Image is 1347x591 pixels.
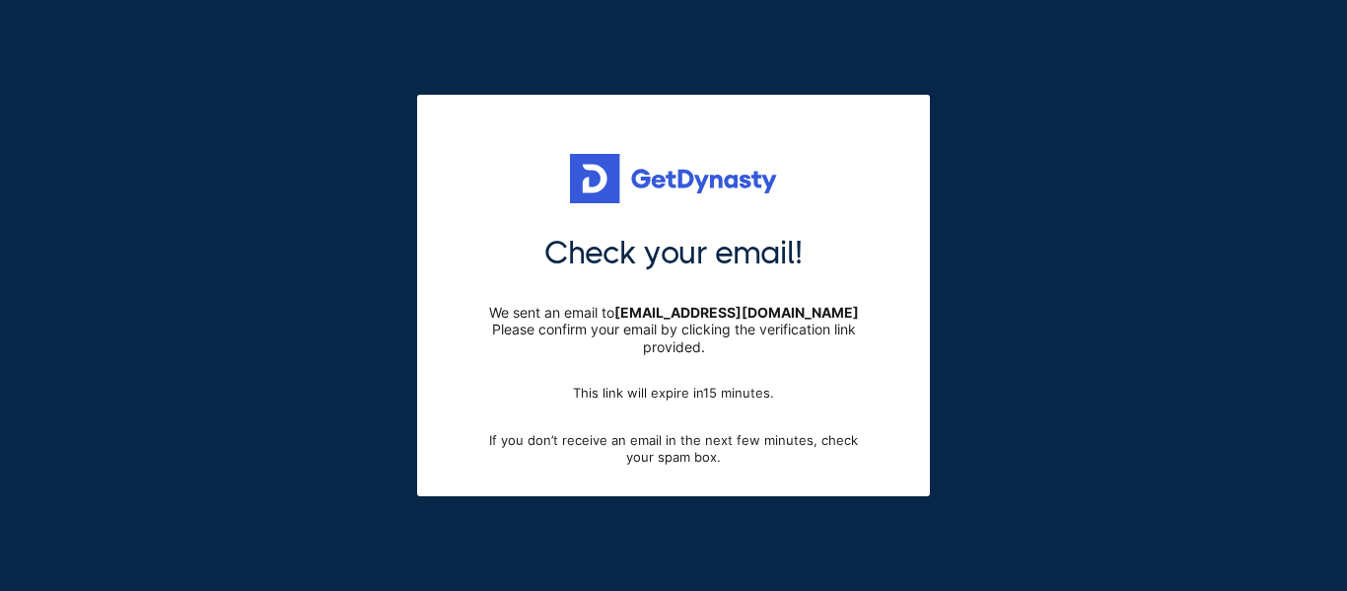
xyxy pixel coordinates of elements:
span: This link will expire in 15 minutes . [573,385,774,403]
span: If you don’t receive an email in the next few minutes, check your spam box. [476,432,871,467]
b: [EMAIL_ADDRESS][DOMAIN_NAME] [614,304,859,321]
img: Get started for free with Dynasty Trust Company [570,154,777,203]
p: We sent an email to [476,304,871,322]
span: Check your email! [544,233,803,274]
p: Please confirm your email by clicking the verification link provided. [476,321,871,355]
